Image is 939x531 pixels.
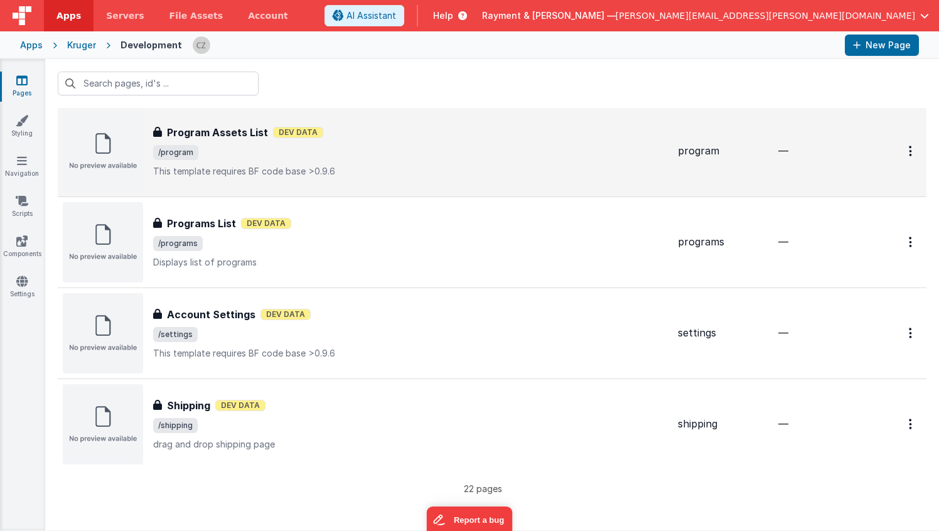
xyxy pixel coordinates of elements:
p: This template requires BF code base >0.9.6 [153,165,668,178]
button: Options [901,138,921,164]
div: Apps [20,39,43,51]
div: shipping [678,417,768,431]
p: drag and drop shipping page [153,438,668,451]
div: settings [678,326,768,340]
img: b4a104e37d07c2bfba7c0e0e4a273d04 [193,36,210,54]
span: /settings [153,327,198,342]
button: AI Assistant [325,5,404,26]
p: 22 pages [58,482,908,495]
span: File Assets [169,9,223,22]
span: Dev Data [260,309,311,320]
p: Displays list of programs [153,256,668,269]
span: /programs [153,236,203,251]
h3: Programs List [167,216,236,231]
h3: Account Settings [167,307,255,322]
span: Dev Data [273,127,323,138]
span: Dev Data [241,218,291,229]
span: — [778,417,788,430]
button: Options [901,320,921,346]
div: programs [678,235,768,249]
span: — [778,144,788,157]
button: New Page [845,35,919,56]
span: Apps [56,9,81,22]
span: /program [153,145,198,160]
button: Options [901,229,921,255]
span: — [778,235,788,248]
div: program [678,144,768,158]
span: /shipping [153,418,198,433]
div: Kruger [67,39,96,51]
p: This template requires BF code base >0.9.6 [153,347,668,360]
button: Rayment & [PERSON_NAME] — [PERSON_NAME][EMAIL_ADDRESS][PERSON_NAME][DOMAIN_NAME] [482,9,929,22]
span: — [778,326,788,339]
button: Options [901,411,921,437]
h3: Program Assets List [167,125,268,140]
span: [PERSON_NAME][EMAIL_ADDRESS][PERSON_NAME][DOMAIN_NAME] [616,9,915,22]
span: Help [433,9,453,22]
input: Search pages, id's ... [58,72,259,95]
h3: Shipping [167,398,210,413]
span: Dev Data [215,400,266,411]
span: Rayment & [PERSON_NAME] — [482,9,616,22]
span: AI Assistant [346,9,396,22]
div: Development [121,39,182,51]
span: Servers [106,9,144,22]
